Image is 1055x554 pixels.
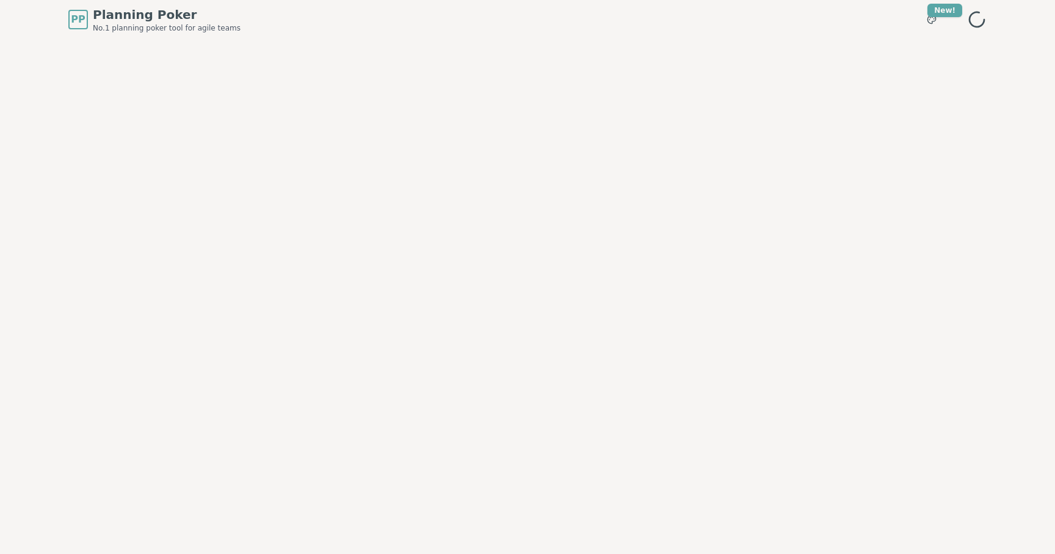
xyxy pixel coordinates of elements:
span: PP [71,12,85,27]
span: Planning Poker [93,6,241,23]
span: No.1 planning poker tool for agile teams [93,23,241,33]
div: New! [927,4,962,17]
a: PPPlanning PokerNo.1 planning poker tool for agile teams [68,6,241,33]
button: New! [921,9,943,31]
